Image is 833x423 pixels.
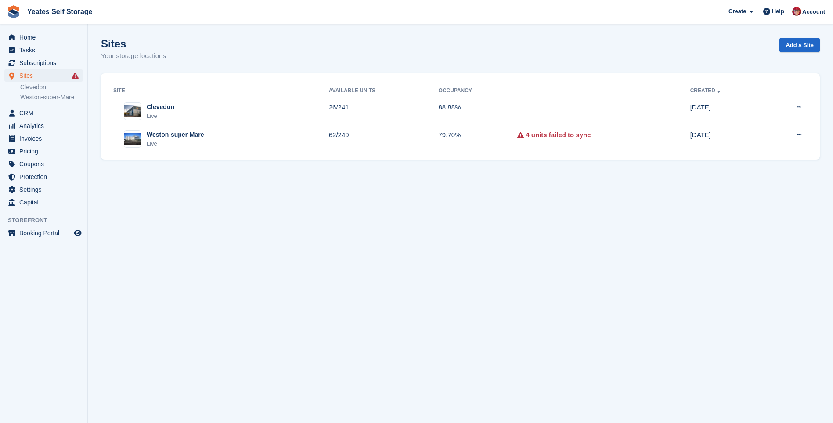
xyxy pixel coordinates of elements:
td: 26/241 [329,98,439,125]
a: menu [4,132,83,145]
a: Created [690,88,722,94]
span: Storefront [8,216,87,225]
a: menu [4,145,83,157]
a: 4 units failed to sync [526,130,591,140]
span: Booking Portal [19,227,72,239]
i: Smart entry sync failures have occurred [72,72,79,79]
a: menu [4,196,83,208]
img: stora-icon-8386f47178a22dfd0bd8f6a31ec36ba5ce8667c1dd55bd0f319d3a0aa187defe.svg [7,5,20,18]
a: Weston-super-Mare [20,93,83,102]
th: Site [112,84,329,98]
div: Live [147,139,204,148]
a: menu [4,31,83,44]
a: Yeates Self Storage [24,4,96,19]
span: Create [728,7,746,16]
a: menu [4,107,83,119]
div: Clevedon [147,102,174,112]
span: Home [19,31,72,44]
span: Account [802,7,825,16]
a: menu [4,120,83,132]
span: Settings [19,183,72,196]
span: CRM [19,107,72,119]
span: Protection [19,171,72,183]
span: Help [772,7,784,16]
a: menu [4,69,83,82]
a: menu [4,171,83,183]
span: Capital [19,196,72,208]
td: 88.88% [438,98,517,125]
a: menu [4,57,83,69]
a: menu [4,158,83,170]
td: [DATE] [690,125,766,153]
a: Add a Site [779,38,820,52]
img: Wendie Tanner [792,7,801,16]
span: Pricing [19,145,72,157]
a: menu [4,183,83,196]
a: menu [4,227,83,239]
th: Available Units [329,84,439,98]
span: Invoices [19,132,72,145]
span: Coupons [19,158,72,170]
div: Live [147,112,174,120]
a: menu [4,44,83,56]
span: Subscriptions [19,57,72,69]
td: [DATE] [690,98,766,125]
span: Sites [19,69,72,82]
th: Occupancy [438,84,517,98]
p: Your storage locations [101,51,166,61]
div: Weston-super-Mare [147,130,204,139]
span: Tasks [19,44,72,56]
a: Clevedon [20,83,83,91]
img: Image of Clevedon site [124,105,141,118]
span: Analytics [19,120,72,132]
img: Image of Weston-super-Mare site [124,133,141,146]
td: 62/249 [329,125,439,153]
a: Preview store [72,228,83,238]
h1: Sites [101,38,166,50]
td: 79.70% [438,125,517,153]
